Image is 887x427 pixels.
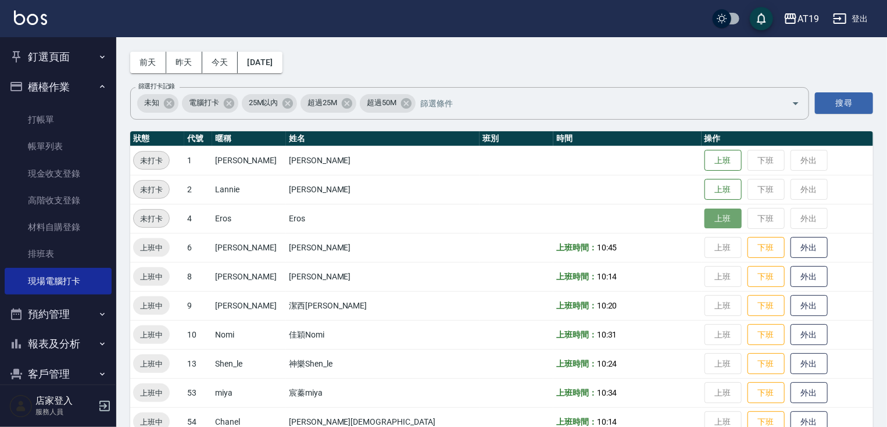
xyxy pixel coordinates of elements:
a: 帳單列表 [5,133,112,160]
span: 上班中 [133,242,170,254]
button: 外出 [791,382,828,404]
label: 篩選打卡記錄 [138,82,175,91]
div: 超過25M [301,94,356,113]
span: 超過50M [360,97,403,109]
td: Nomi [212,320,286,349]
button: 下班 [747,295,785,317]
button: AT19 [779,7,824,31]
span: 超過25M [301,97,344,109]
span: 10:34 [597,388,617,397]
div: 超過50M [360,94,416,113]
td: 6 [184,233,212,262]
span: 10:24 [597,359,617,368]
button: 外出 [791,353,828,375]
td: 宸蓁miya [286,378,480,407]
td: miya [212,378,286,407]
span: 10:45 [597,243,617,252]
span: 電腦打卡 [182,97,226,109]
span: 25M以內 [242,97,285,109]
th: 時間 [553,131,702,146]
td: [PERSON_NAME] [286,262,480,291]
div: AT19 [797,12,819,26]
th: 班別 [480,131,553,146]
span: 上班中 [133,358,170,370]
b: 上班時間： [556,272,597,281]
span: 10:20 [597,301,617,310]
td: [PERSON_NAME] [286,146,480,175]
td: 13 [184,349,212,378]
button: 下班 [747,324,785,346]
a: 打帳單 [5,106,112,133]
span: 未打卡 [134,155,169,167]
button: 預約管理 [5,299,112,329]
span: 未知 [137,97,166,109]
a: 現金收支登錄 [5,160,112,187]
button: 外出 [791,237,828,259]
span: 上班中 [133,300,170,312]
td: [PERSON_NAME] [286,233,480,262]
button: 下班 [747,237,785,259]
td: Eros [286,204,480,233]
button: 下班 [747,353,785,375]
td: Shen_le [212,349,286,378]
td: 神樂Shen_le [286,349,480,378]
th: 姓名 [286,131,480,146]
input: 篩選條件 [417,93,771,113]
button: 上班 [704,150,742,171]
button: 登出 [828,8,873,30]
a: 現場電腦打卡 [5,268,112,295]
td: 4 [184,204,212,233]
button: 前天 [130,52,166,73]
td: 10 [184,320,212,349]
b: 上班時間： [556,388,597,397]
button: 釘選頁面 [5,42,112,72]
button: 上班 [704,209,742,229]
button: 外出 [791,295,828,317]
b: 上班時間： [556,359,597,368]
td: 53 [184,378,212,407]
button: 報表及分析 [5,329,112,359]
td: 潔西[PERSON_NAME] [286,291,480,320]
span: 10:14 [597,417,617,426]
button: 今天 [202,52,238,73]
b: 上班時間： [556,330,597,339]
td: 9 [184,291,212,320]
div: 電腦打卡 [182,94,238,113]
button: 外出 [791,266,828,288]
span: 10:14 [597,272,617,281]
span: 上班中 [133,387,170,399]
th: 暱稱 [212,131,286,146]
td: Eros [212,204,286,233]
td: [PERSON_NAME] [212,262,286,291]
button: 上班 [704,179,742,200]
img: Person [9,394,33,418]
span: 未打卡 [134,184,169,196]
div: 25M以內 [242,94,298,113]
td: 2 [184,175,212,204]
button: 搜尋 [815,92,873,114]
b: 上班時間： [556,301,597,310]
span: 上班中 [133,329,170,341]
a: 材料自購登錄 [5,214,112,241]
button: 客戶管理 [5,359,112,389]
td: 8 [184,262,212,291]
p: 服務人員 [35,407,95,417]
b: 上班時間： [556,243,597,252]
td: 佳穎Nomi [286,320,480,349]
td: [PERSON_NAME] [212,233,286,262]
span: 上班中 [133,271,170,283]
a: 高階收支登錄 [5,187,112,214]
button: 下班 [747,266,785,288]
button: Open [786,94,805,113]
th: 狀態 [130,131,184,146]
button: 外出 [791,324,828,346]
button: save [750,7,773,30]
button: [DATE] [238,52,282,73]
b: 上班時間： [556,417,597,426]
span: 10:31 [597,330,617,339]
th: 操作 [702,131,873,146]
button: 昨天 [166,52,202,73]
button: 櫃檯作業 [5,72,112,102]
img: Logo [14,10,47,25]
td: 1 [184,146,212,175]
